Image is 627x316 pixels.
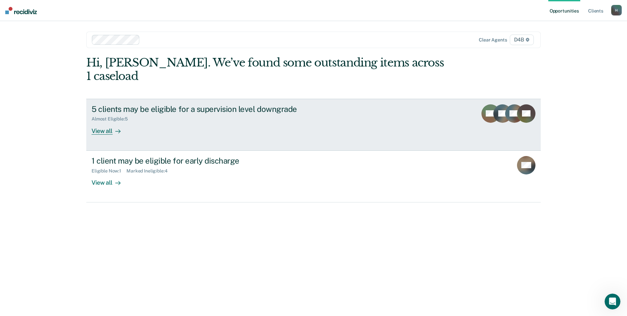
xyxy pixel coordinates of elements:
[92,104,323,114] div: 5 clients may be eligible for a supervision level downgrade
[510,35,534,45] span: D4B
[86,56,450,83] div: Hi, [PERSON_NAME]. We’ve found some outstanding items across 1 caseload
[92,116,133,122] div: Almost Eligible : 5
[126,168,173,174] div: Marked Ineligible : 4
[92,173,128,186] div: View all
[86,99,541,151] a: 5 clients may be eligible for a supervision level downgradeAlmost Eligible:5View all
[92,122,128,135] div: View all
[86,151,541,202] a: 1 client may be eligible for early dischargeEligible Now:1Marked Ineligible:4View all
[479,37,507,43] div: Clear agents
[92,168,126,174] div: Eligible Now : 1
[92,156,323,166] div: 1 client may be eligible for early discharge
[5,7,37,14] img: Recidiviz
[611,5,622,15] button: H
[605,294,620,309] iframe: Intercom live chat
